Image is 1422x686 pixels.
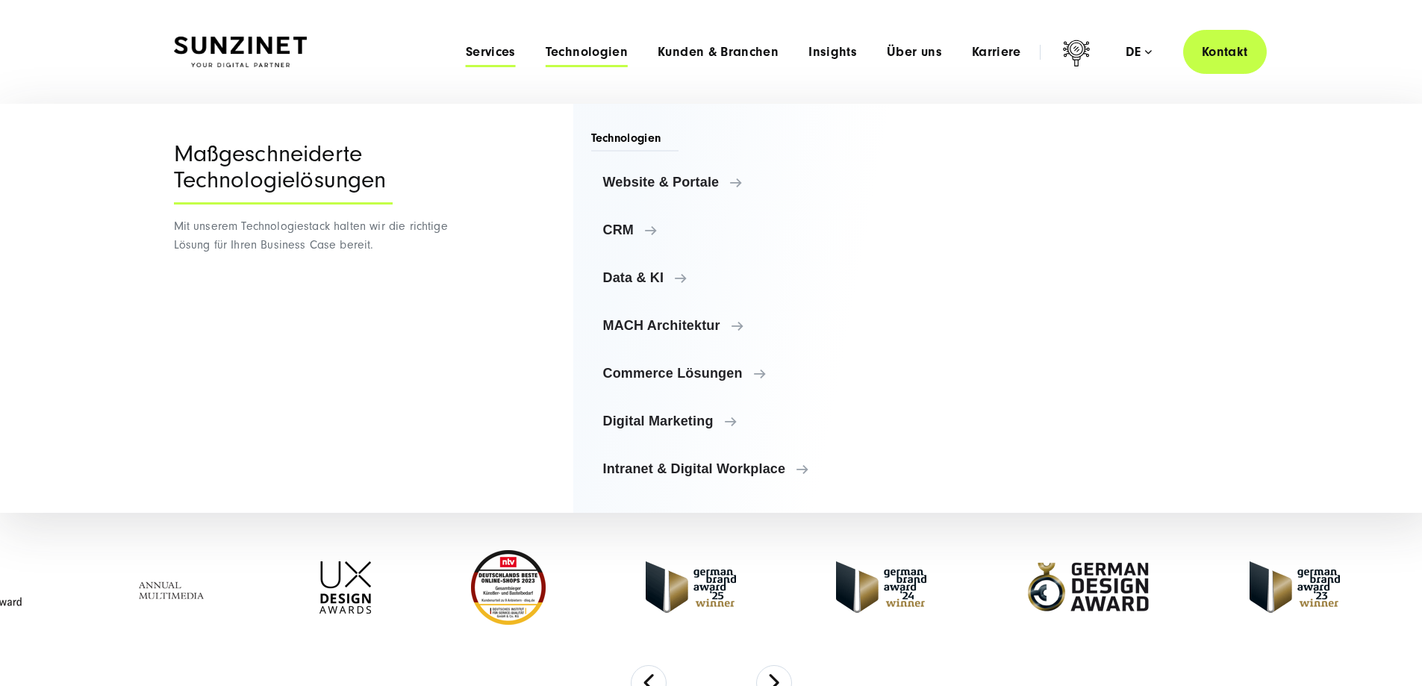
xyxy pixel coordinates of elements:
[808,45,857,60] a: Insights
[603,461,899,476] span: Intranet & Digital Workplace
[591,260,911,296] a: Data & KI
[1126,45,1152,60] div: de
[174,141,393,205] div: Maßgeschneiderte Technologielösungen
[603,366,899,381] span: Commerce Lösungen
[466,45,516,60] a: Services
[603,414,899,428] span: Digital Marketing
[972,45,1021,60] a: Karriere
[591,403,911,439] a: Digital Marketing
[591,212,911,248] a: CRM
[546,45,628,60] a: Technologien
[319,561,371,614] img: UX-Design-Awards - fullservice digital agentur SUNZINET
[603,318,899,333] span: MACH Architektur
[174,37,307,68] img: SUNZINET Full Service Digital Agentur
[471,550,546,625] img: Deutschlands beste Online Shops 2023 - boesner - Kunde - SUNZINET
[591,451,911,487] a: Intranet & Digital Workplace
[658,45,779,60] a: Kunden & Branchen
[1250,561,1340,613] img: German Brand Award 2023 Winner - fullservice digital agentur SUNZINET
[646,561,736,613] img: German Brand Award winner 2025 - Full Service Digital Agentur SUNZINET
[128,561,219,614] img: Full Service Digitalagentur - Annual Multimedia Awards
[1183,30,1267,74] a: Kontakt
[887,45,942,60] a: Über uns
[174,217,454,255] p: Mit unserem Technologiestack halten wir die richtige Lösung für Ihren Business Case bereit.
[591,308,911,343] a: MACH Architektur
[603,175,899,190] span: Website & Portale
[591,164,911,200] a: Website & Portale
[603,222,899,237] span: CRM
[603,270,899,285] span: Data & KI
[1026,561,1150,613] img: German-Design-Award - fullservice digital agentur SUNZINET
[591,355,911,391] a: Commerce Lösungen
[836,561,926,613] img: German-Brand-Award - fullservice digital agentur SUNZINET
[591,130,679,152] span: Technologien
